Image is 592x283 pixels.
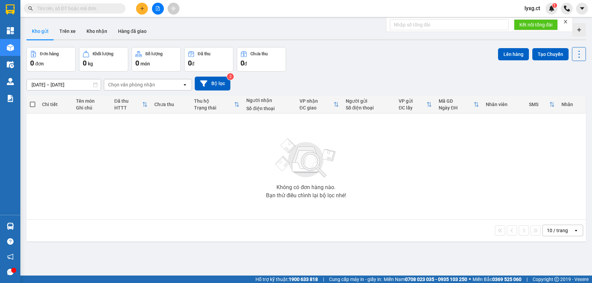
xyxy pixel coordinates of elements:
[399,98,426,104] div: VP gửi
[552,3,557,8] sup: 1
[329,276,382,283] span: Cung cấp máy in - giấy in:
[549,5,555,12] img: icon-new-feature
[514,19,558,30] button: Kết nối tổng đài
[140,6,145,11] span: plus
[132,47,181,72] button: Số lượng0món
[194,105,234,110] div: Trạng thái
[250,52,268,56] div: Chưa thu
[40,52,59,56] div: Đơn hàng
[198,52,210,56] div: Đã thu
[579,5,585,12] span: caret-down
[227,73,234,80] sup: 2
[529,102,550,107] div: SMS
[300,98,333,104] div: VP nhận
[136,3,148,15] button: plus
[7,223,14,230] img: warehouse-icon
[111,96,151,114] th: Toggle SortBy
[192,61,194,66] span: đ
[576,3,588,15] button: caret-down
[83,59,87,67] span: 0
[76,105,108,110] div: Ghi chú
[561,102,583,107] div: Nhãn
[405,277,467,282] strong: 0708 023 035 - 0935 103 250
[573,228,579,233] svg: open
[7,78,14,85] img: warehouse-icon
[346,105,392,110] div: Số điện thoại
[323,276,324,283] span: |
[26,47,76,72] button: Đơn hàng0đơn
[114,105,142,110] div: HTTT
[7,254,14,260] span: notification
[296,96,342,114] th: Toggle SortBy
[93,52,113,56] div: Khối lượng
[244,61,247,66] span: đ
[492,277,521,282] strong: 0369 525 060
[79,47,128,72] button: Khối lượng0kg
[486,102,522,107] div: Nhân viên
[42,102,69,107] div: Chi tiết
[519,4,546,13] span: lyxg.ct
[182,82,188,87] svg: open
[276,185,336,190] div: Không có đơn hàng nào.
[246,98,293,103] div: Người nhận
[7,238,14,245] span: question-circle
[7,95,14,102] img: solution-icon
[76,98,108,104] div: Tên món
[30,59,34,67] span: 0
[7,27,14,34] img: dashboard-icon
[37,5,117,12] input: Tìm tên, số ĐT hoặc mã đơn
[7,269,14,275] span: message
[519,21,552,28] span: Kết nối tổng đài
[346,98,392,104] div: Người gửi
[35,61,44,66] span: đơn
[241,59,244,67] span: 0
[246,106,293,111] div: Số điện thoại
[135,59,139,67] span: 0
[194,98,234,104] div: Thu hộ
[563,19,568,24] span: close
[395,96,435,114] th: Toggle SortBy
[27,79,101,90] input: Select a date range.
[289,277,318,282] strong: 1900 633 818
[6,4,15,15] img: logo-vxr
[108,81,155,88] div: Chọn văn phòng nhận
[88,61,93,66] span: kg
[473,276,521,283] span: Miền Bắc
[7,61,14,68] img: warehouse-icon
[435,96,482,114] th: Toggle SortBy
[113,23,152,39] button: Hàng đã giao
[439,98,474,104] div: Mã GD
[255,276,318,283] span: Hỗ trợ kỹ thuật:
[272,135,340,182] img: svg+xml;base64,PHN2ZyBjbGFzcz0ibGlzdC1wbHVnX19zdmciIHhtbG5zPSJodHRwOi8vd3d3LnczLm9yZy8yMDAwL3N2Zy...
[532,48,569,60] button: Tạo Chuyến
[195,77,230,90] button: Bộ lọc
[54,23,81,39] button: Trên xe
[547,227,568,234] div: 10 / trang
[26,23,54,39] button: Kho gửi
[114,98,142,104] div: Đã thu
[384,276,467,283] span: Miền Nam
[572,23,586,37] div: Tạo kho hàng mới
[399,105,426,110] div: ĐC lấy
[390,19,509,30] input: Nhập số tổng đài
[171,6,176,11] span: aim
[168,3,179,15] button: aim
[554,277,559,282] span: copyright
[553,3,556,8] span: 1
[526,96,558,114] th: Toggle SortBy
[28,6,33,11] span: search
[7,44,14,51] img: warehouse-icon
[439,105,474,110] div: Ngày ĐH
[154,102,188,107] div: Chưa thu
[188,59,192,67] span: 0
[184,47,233,72] button: Đã thu0đ
[191,96,243,114] th: Toggle SortBy
[300,105,333,110] div: ĐC giao
[237,47,286,72] button: Chưa thu0đ
[527,276,528,283] span: |
[145,52,163,56] div: Số lượng
[81,23,113,39] button: Kho nhận
[564,5,570,12] img: phone-icon
[469,278,471,281] span: ⚪️
[152,3,164,15] button: file-add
